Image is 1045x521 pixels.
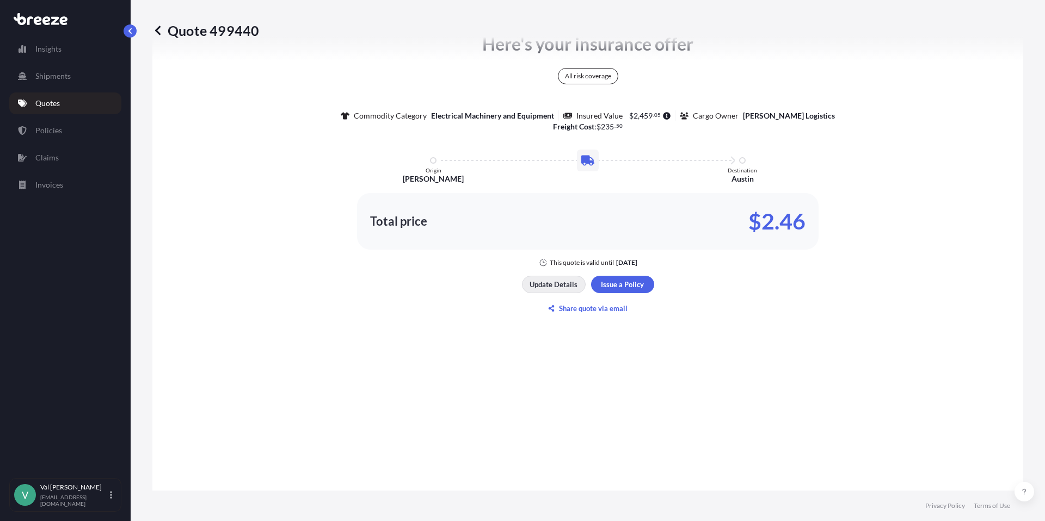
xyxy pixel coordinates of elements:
span: . [614,124,616,128]
p: [EMAIL_ADDRESS][DOMAIN_NAME] [40,494,108,507]
span: 235 [601,123,614,131]
a: Terms of Use [974,501,1010,510]
span: 2 [634,112,638,120]
p: This quote is valid until [550,258,614,267]
span: 459 [640,112,653,120]
p: $2.46 [748,213,806,230]
p: [DATE] [616,258,637,267]
p: Claims [35,152,59,163]
p: Issue a Policy [601,279,644,290]
button: Update Details [522,276,586,293]
p: Origin [426,167,441,173]
p: [PERSON_NAME] [403,173,464,184]
a: Policies [9,120,121,141]
p: Invoices [35,179,63,190]
span: $ [629,112,634,120]
span: V [22,489,28,500]
p: Insights [35,44,62,54]
div: All risk coverage [558,68,618,84]
p: Val [PERSON_NAME] [40,483,108,492]
p: Electrical Machinery and Equipment [431,110,554,121]
p: Commodity Category [354,110,427,121]
p: Quote 499440 [152,22,259,39]
p: [PERSON_NAME] Logistics [743,110,835,121]
p: Total price [370,216,427,227]
button: Share quote via email [522,300,654,317]
p: Insured Value [576,110,623,121]
p: Destination [728,167,757,173]
p: : [553,121,623,132]
span: 50 [616,124,623,128]
p: Policies [35,125,62,136]
button: Issue a Policy [591,276,654,293]
p: Austin [731,173,754,184]
a: Insights [9,38,121,60]
p: Shipments [35,71,71,82]
a: Privacy Policy [925,501,965,510]
span: . [653,113,654,117]
span: , [638,112,640,120]
span: 05 [654,113,661,117]
a: Shipments [9,65,121,87]
p: Share quote via email [559,303,628,314]
a: Quotes [9,92,121,114]
p: Cargo Owner [693,110,739,121]
a: Invoices [9,174,121,196]
p: Quotes [35,98,60,109]
p: Update Details [530,279,577,290]
a: Claims [9,147,121,169]
b: Freight Cost [553,122,594,131]
span: $ [597,123,601,131]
